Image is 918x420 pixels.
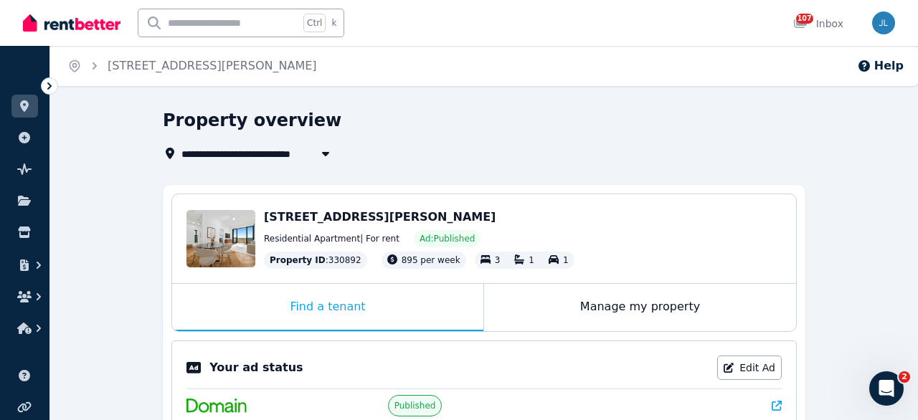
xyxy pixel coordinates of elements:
iframe: Intercom live chat [869,371,904,406]
span: 1 [563,255,569,265]
img: Joanne Lau [872,11,895,34]
span: Ctrl [303,14,326,32]
h1: Property overview [163,109,341,132]
span: 1 [529,255,534,265]
div: Inbox [793,16,843,31]
nav: Breadcrumb [50,46,334,86]
img: Domain.com.au [186,398,247,413]
p: Your ad status [209,359,303,376]
span: Residential Apartment | For rent [264,233,399,244]
span: Published [394,400,436,411]
span: Ad: Published [420,233,475,244]
div: : 330892 [264,252,367,269]
span: [STREET_ADDRESS][PERSON_NAME] [264,210,496,224]
span: 3 [495,255,501,265]
a: [STREET_ADDRESS][PERSON_NAME] [108,59,317,72]
a: Edit Ad [717,355,782,380]
span: 895 per week [402,255,460,265]
div: Find a tenant [172,284,483,331]
div: Manage my property [484,284,796,331]
img: RentBetter [23,12,120,34]
span: k [331,17,336,29]
button: Help [857,57,904,75]
span: 2 [899,371,910,383]
span: Property ID [270,254,326,266]
span: 107 [796,14,813,24]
